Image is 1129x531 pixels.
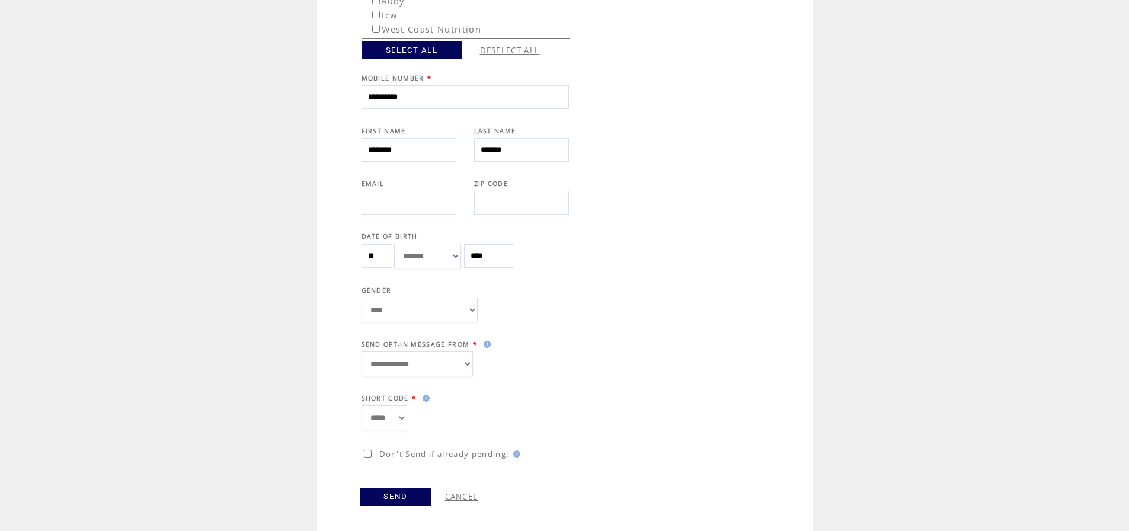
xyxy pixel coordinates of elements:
a: CANCEL [445,491,478,502]
span: ZIP CODE [474,180,508,188]
a: SELECT ALL [362,41,462,59]
img: help.gif [510,450,520,458]
span: FIRST NAME [362,127,406,135]
span: MOBILE NUMBER [362,74,424,82]
img: help.gif [480,341,491,348]
a: SEND [360,488,431,506]
a: DESELECT ALL [480,45,540,56]
img: help.gif [419,395,430,402]
span: GENDER [362,286,392,295]
input: tcw [372,11,380,18]
span: SEND OPT-IN MESSAGE FROM [362,340,470,348]
span: LAST NAME [474,127,516,135]
label: tcw [364,6,398,21]
span: DATE OF BIRTH [362,232,418,241]
span: Don't Send if already pending: [379,449,510,459]
span: EMAIL [362,180,385,188]
label: West Coast Nutrition [364,20,482,35]
input: West Coast Nutrition [372,25,380,33]
span: SHORT CODE [362,394,409,402]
